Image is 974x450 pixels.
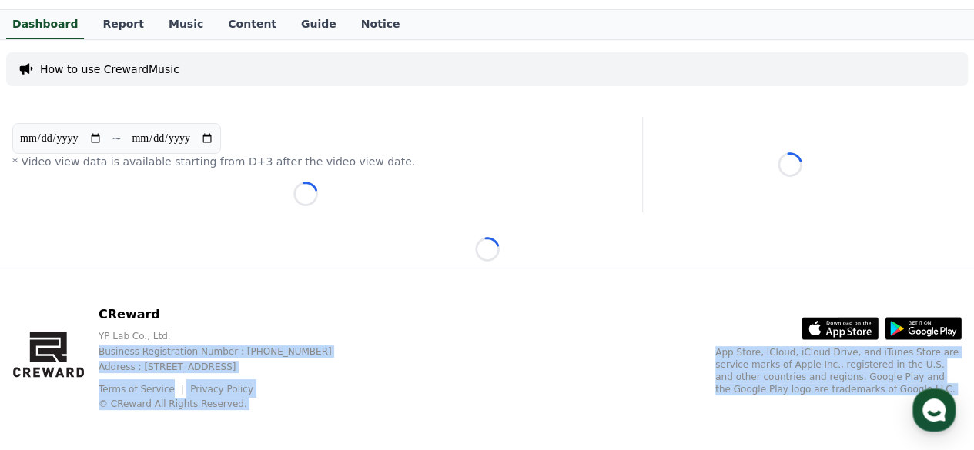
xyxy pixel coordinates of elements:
[112,129,122,148] p: ~
[99,345,356,358] p: Business Registration Number : [PHONE_NUMBER]
[99,398,356,410] p: © CReward All Rights Reserved.
[99,361,356,373] p: Address : [STREET_ADDRESS]
[190,384,253,395] a: Privacy Policy
[40,62,179,77] a: How to use CrewardMusic
[99,384,186,395] a: Terms of Service
[102,322,199,361] a: Messages
[6,10,84,39] a: Dashboard
[99,330,356,342] p: YP Lab Co., Ltd.
[216,10,289,39] a: Content
[5,322,102,361] a: Home
[156,10,216,39] a: Music
[228,345,266,358] span: Settings
[12,154,599,169] p: * Video view data is available starting from D+3 after the video view date.
[199,322,296,361] a: Settings
[349,10,413,39] a: Notice
[99,305,356,324] p: CReward
[90,10,156,39] a: Report
[39,345,66,358] span: Home
[715,346,962,395] p: App Store, iCloud, iCloud Drive, and iTunes Store are service marks of Apple Inc., registered in ...
[289,10,349,39] a: Guide
[128,346,173,358] span: Messages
